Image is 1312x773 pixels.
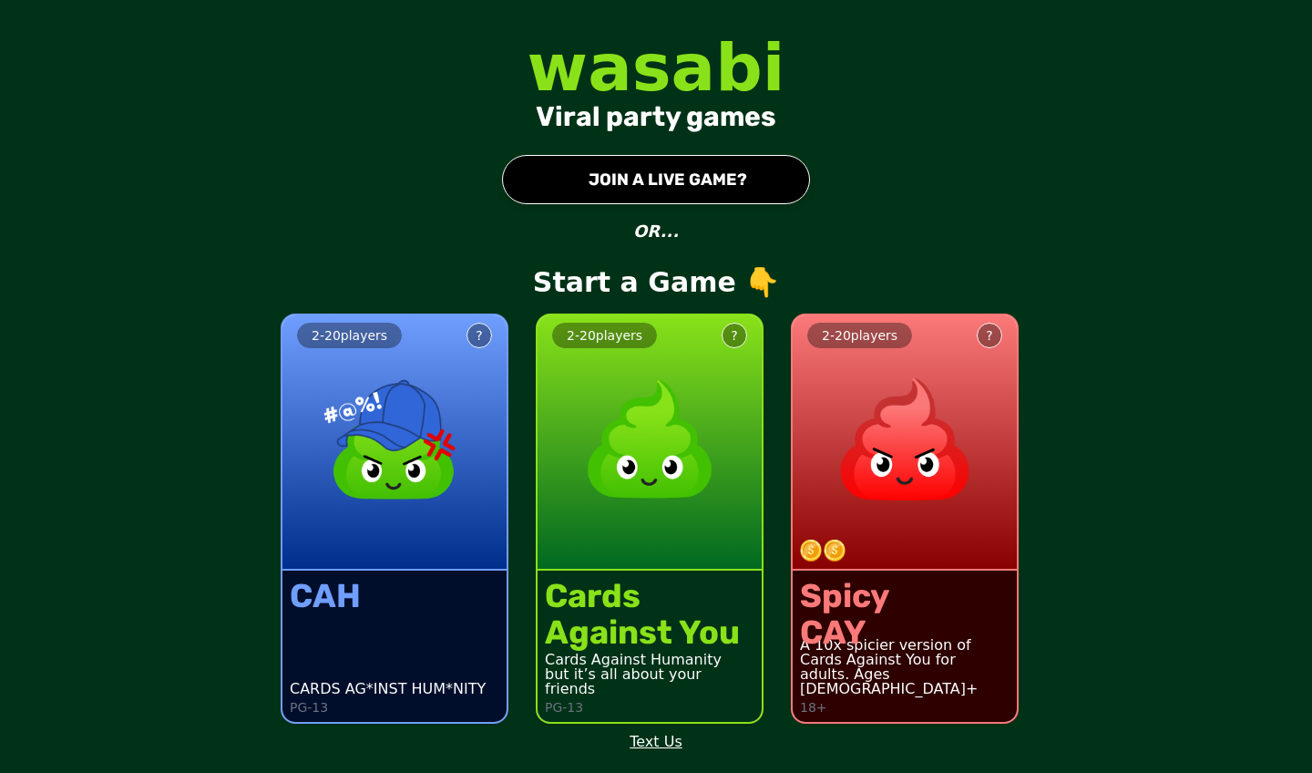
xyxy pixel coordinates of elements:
[533,266,779,299] p: Start a Game 👇
[731,326,737,345] div: ?
[800,700,827,715] p: 18+
[630,731,682,753] a: Text Us
[545,653,754,667] div: Cards Against Humanity
[825,359,985,520] img: product image
[314,359,475,520] img: product image
[290,700,328,715] p: PG-13
[824,540,846,562] img: token
[567,328,642,343] span: 2 - 20 players
[822,328,897,343] span: 2 - 20 players
[476,326,482,345] div: ?
[569,359,730,520] img: product image
[528,35,785,100] div: wasabi
[800,614,889,651] div: CAY
[633,219,679,244] p: OR...
[536,100,776,133] div: Viral party games
[502,155,810,204] button: JOIN A LIVE GAME?
[312,328,387,343] span: 2 - 20 players
[977,323,1002,348] button: ?
[545,700,583,715] p: PG-13
[290,682,486,696] div: CARDS AG*INST HUM*NITY
[986,326,992,345] div: ?
[800,540,822,562] img: token
[290,578,361,614] div: CAH
[466,323,492,348] button: ?
[800,578,889,614] div: Spicy
[545,578,740,614] div: Cards
[800,638,1010,696] div: A 10x spicier version of Cards Against You for adults. Ages [DEMOGRAPHIC_DATA]+
[722,323,747,348] button: ?
[545,667,754,696] div: but it’s all about your friends
[545,614,740,651] div: Against You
